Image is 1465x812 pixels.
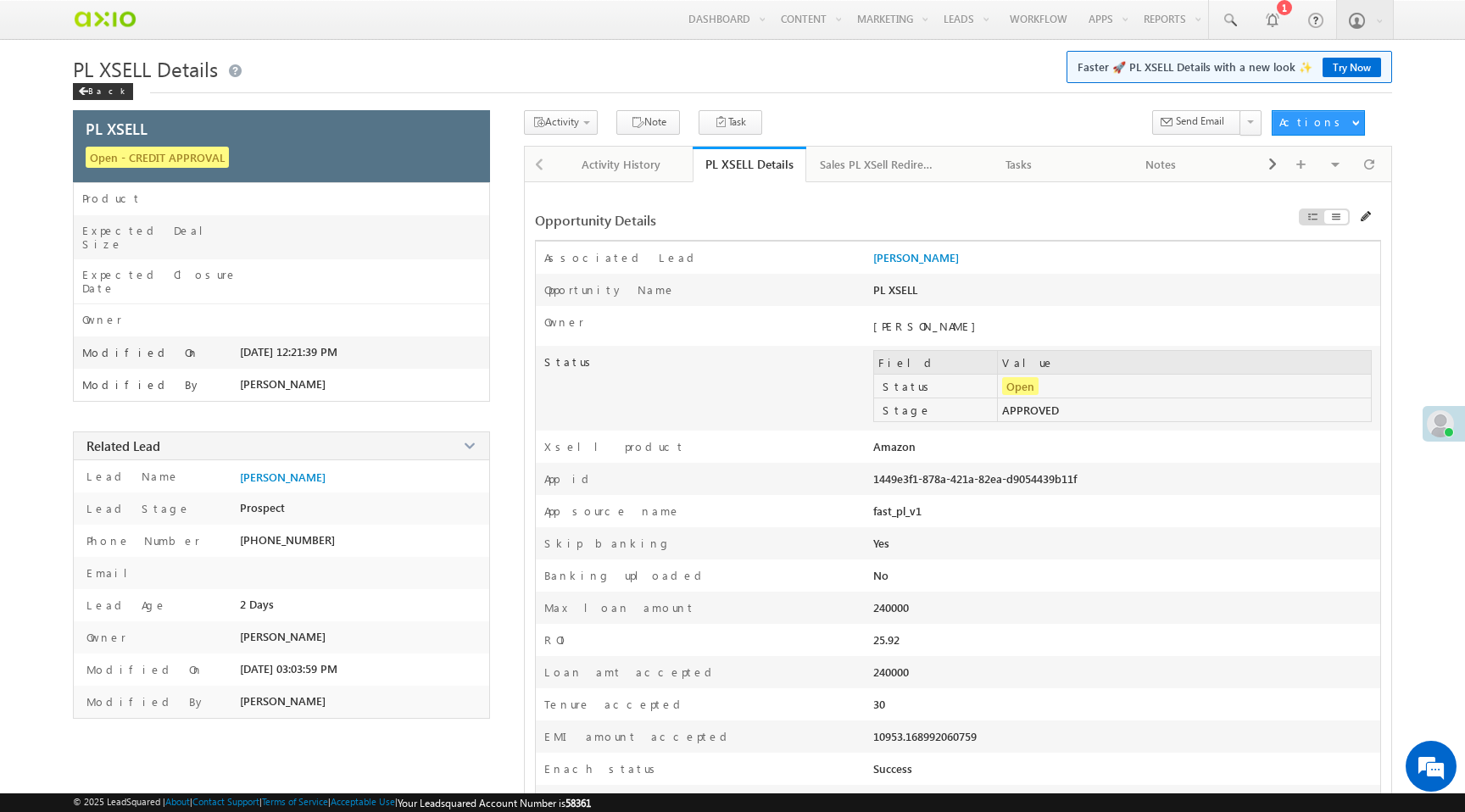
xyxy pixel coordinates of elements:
[82,694,206,709] label: Modified By
[544,665,718,679] label: Loan amt accepted
[806,147,949,182] a: Sales PL XSell Redirection
[878,379,1001,393] label: Status
[565,154,678,175] div: Activity History
[873,536,1177,559] div: Yes
[82,533,200,548] label: Phone Number
[1279,114,1346,130] div: Actions
[82,313,122,326] label: Owner
[86,118,148,139] span: PL XSELL
[873,319,1168,333] div: [PERSON_NAME]
[240,533,335,547] span: [PHONE_NUMBER]
[544,729,733,743] label: EMI amount accepted
[873,568,1177,592] div: No
[873,503,1177,527] div: fast_pl_v1
[544,761,661,776] label: Enach status
[240,598,274,611] span: 2 Days
[873,729,1177,753] div: 10953.168992060759
[1323,58,1381,77] a: Try Now
[82,565,141,580] label: Email
[1105,154,1218,175] div: Notes
[82,662,203,676] label: Modified On
[1233,147,1375,182] a: Documents
[86,147,229,168] span: Open - CREDIT APPROVAL
[806,147,949,181] li: Sales PL XSell Redirection
[544,503,681,518] label: App source name
[1272,110,1365,136] button: Actions
[240,662,337,676] span: [DATE] 03:03:59 PM
[240,694,326,708] span: [PERSON_NAME]
[544,439,685,453] label: Xsell product
[545,115,579,128] span: Activity
[1176,114,1224,129] span: Send Email
[240,630,326,643] span: [PERSON_NAME]
[873,697,1177,720] div: 30
[73,796,591,809] span: © 2025 LeadSquared | | | | |
[1246,154,1360,175] div: Documents
[544,568,708,582] label: Banking uploaded
[86,437,160,454] span: Related Lead
[873,250,959,264] a: [PERSON_NAME]
[240,470,326,484] a: [PERSON_NAME]
[873,600,1177,624] div: 240000
[962,154,1076,175] div: Tasks
[873,665,1177,688] div: 240000
[705,156,794,172] div: PL XSELL Details
[565,797,591,809] span: 58361
[240,501,285,514] span: Prospect
[873,632,1177,656] div: 25.92
[82,224,240,251] label: Expected Deal Size
[873,761,1177,785] div: Success
[693,147,806,182] a: PL XSELL Details
[73,4,136,34] img: Custom Logo
[82,346,199,359] label: Modified On
[1152,110,1241,135] button: Send Email
[82,192,142,205] label: Product
[82,501,191,515] label: Lead Stage
[616,110,680,135] button: Note
[240,345,337,359] span: [DATE] 12:21:39 PM
[73,55,218,82] span: PL XSELL Details
[551,147,694,182] a: Activity History
[544,632,570,647] label: ROI
[82,268,240,295] label: Expected Closure Date
[544,282,676,297] label: Opportunity Name
[873,471,1177,495] div: 1449e3f1-878a-421a-82ea-d9054439b11f
[82,378,202,392] label: Modified By
[82,469,180,483] label: Lead Name
[544,471,595,486] label: App id
[874,351,998,375] td: Field
[1091,147,1234,182] a: Notes
[331,796,395,807] a: Acceptable Use
[536,346,873,370] label: Status
[998,398,1371,422] td: APPROVED
[165,796,190,807] a: About
[544,250,700,264] label: Associated Lead
[544,536,671,550] label: Skip banking
[873,439,1177,463] div: Amazon
[544,314,584,329] label: Owner
[192,796,259,807] a: Contact Support
[82,630,126,644] label: Owner
[262,796,328,807] a: Terms of Service
[398,797,591,809] span: Your Leadsquared Account Number is
[1078,58,1381,75] span: Faster 🚀 PL XSELL Details with a new look ✨
[820,154,933,175] div: Sales PL XSell Redirection
[82,598,167,612] label: Lead Age
[535,211,1091,229] div: Opportunity Details
[1002,377,1039,395] span: Open
[73,83,133,100] div: Back
[878,403,1001,417] label: Stage
[699,110,762,135] button: Task
[524,110,598,135] button: Activity
[544,697,687,711] label: Tenure accepted
[544,600,695,615] label: Max loan amount
[998,351,1371,375] td: Value
[949,147,1091,182] a: Tasks
[240,377,326,391] span: [PERSON_NAME]
[873,282,1177,306] div: PL XSELL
